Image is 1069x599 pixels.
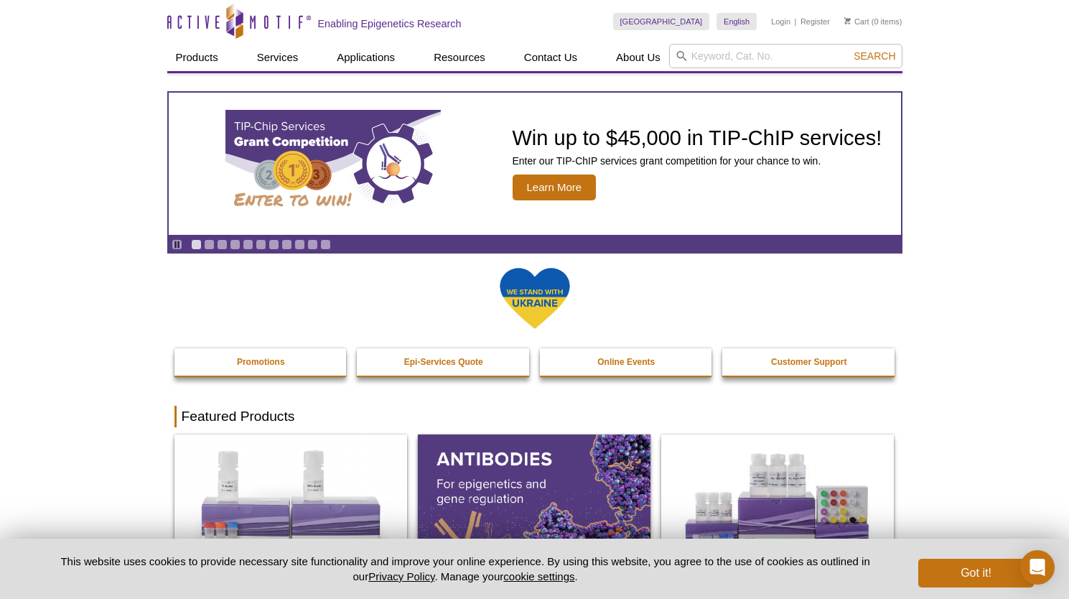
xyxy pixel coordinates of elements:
[328,44,403,71] a: Applications
[515,44,586,71] a: Contact Us
[844,17,851,24] img: Your Cart
[849,50,900,62] button: Search
[256,239,266,250] a: Go to slide 6
[191,239,202,250] a: Go to slide 1
[172,239,182,250] a: Toggle autoplay
[357,348,531,376] a: Epi-Services Quote
[281,239,292,250] a: Go to slide 8
[771,357,846,367] strong: Customer Support
[918,559,1033,588] button: Got it!
[607,44,669,71] a: About Us
[722,348,896,376] a: Customer Support
[320,239,331,250] a: Go to slide 11
[844,13,902,30] li: (0 items)
[854,50,895,62] span: Search
[237,357,285,367] strong: Promotions
[169,93,901,235] a: TIP-ChIP Services Grant Competition Win up to $45,000 in TIP-ChIP services! Enter our TIP-ChIP se...
[225,110,441,218] img: TIP-ChIP Services Grant Competition
[174,348,348,376] a: Promotions
[243,239,253,250] a: Go to slide 5
[513,154,882,167] p: Enter our TIP-ChIP services grant competition for your chance to win.
[404,357,483,367] strong: Epi-Services Quote
[513,175,597,200] span: Learn More
[597,357,655,367] strong: Online Events
[844,17,869,27] a: Cart
[540,348,714,376] a: Online Events
[248,44,307,71] a: Services
[204,239,215,250] a: Go to slide 2
[36,554,895,584] p: This website uses cookies to provide necessary site functionality and improve your online experie...
[217,239,228,250] a: Go to slide 3
[269,239,279,250] a: Go to slide 7
[771,17,790,27] a: Login
[613,13,710,30] a: [GEOGRAPHIC_DATA]
[1020,550,1055,585] div: Open Intercom Messenger
[318,17,462,30] h2: Enabling Epigenetics Research
[499,266,571,330] img: We Stand With Ukraine
[795,13,797,30] li: |
[167,44,227,71] a: Products
[174,435,407,575] img: DNA Library Prep Kit for Illumina
[169,93,901,235] article: TIP-ChIP Services Grant Competition
[669,44,902,68] input: Keyword, Cat. No.
[425,44,494,71] a: Resources
[307,239,318,250] a: Go to slide 10
[716,13,757,30] a: English
[503,570,574,582] button: cookie settings
[174,406,895,427] h2: Featured Products
[294,239,305,250] a: Go to slide 9
[230,239,241,250] a: Go to slide 4
[418,435,650,575] img: All Antibodies
[513,127,882,149] h2: Win up to $45,000 in TIP-ChIP services!
[661,435,894,575] img: CUT&Tag-IT® Express Assay Kit
[800,17,830,27] a: Register
[368,570,434,582] a: Privacy Policy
